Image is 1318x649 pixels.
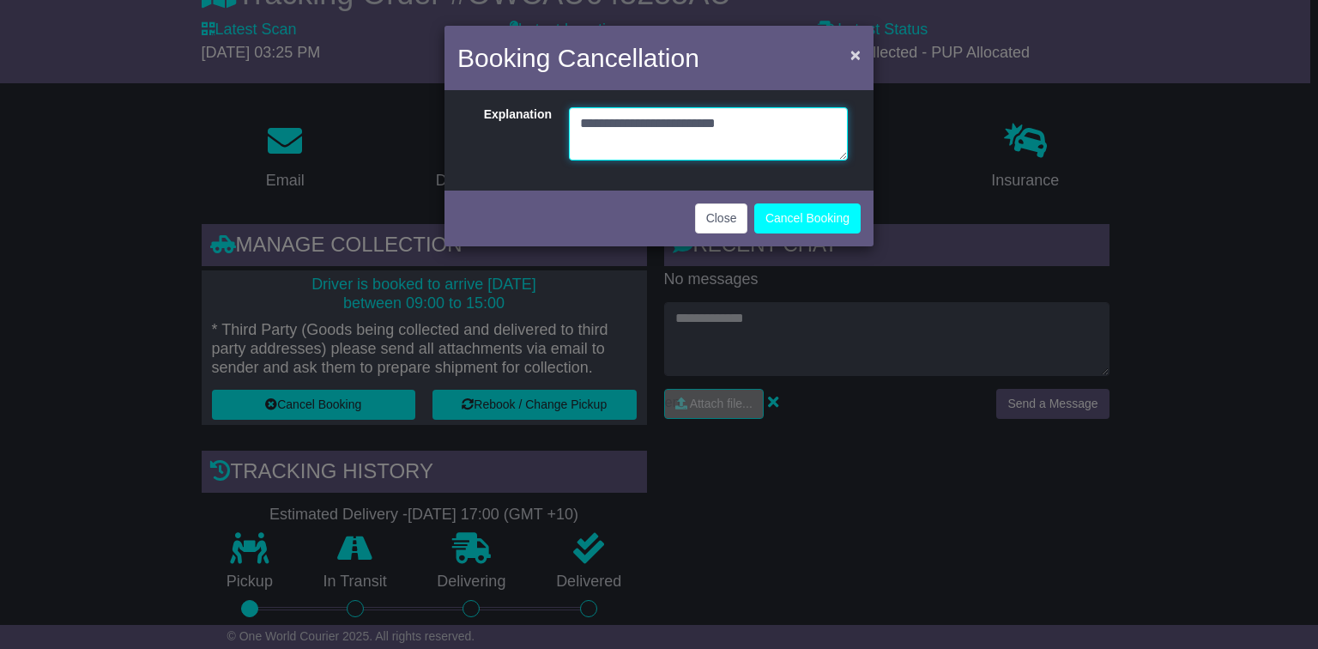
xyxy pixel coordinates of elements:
[842,37,869,72] button: Close
[850,45,861,64] span: ×
[462,107,560,156] label: Explanation
[457,39,699,77] h4: Booking Cancellation
[754,203,861,234] button: Cancel Booking
[695,203,748,234] button: Close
